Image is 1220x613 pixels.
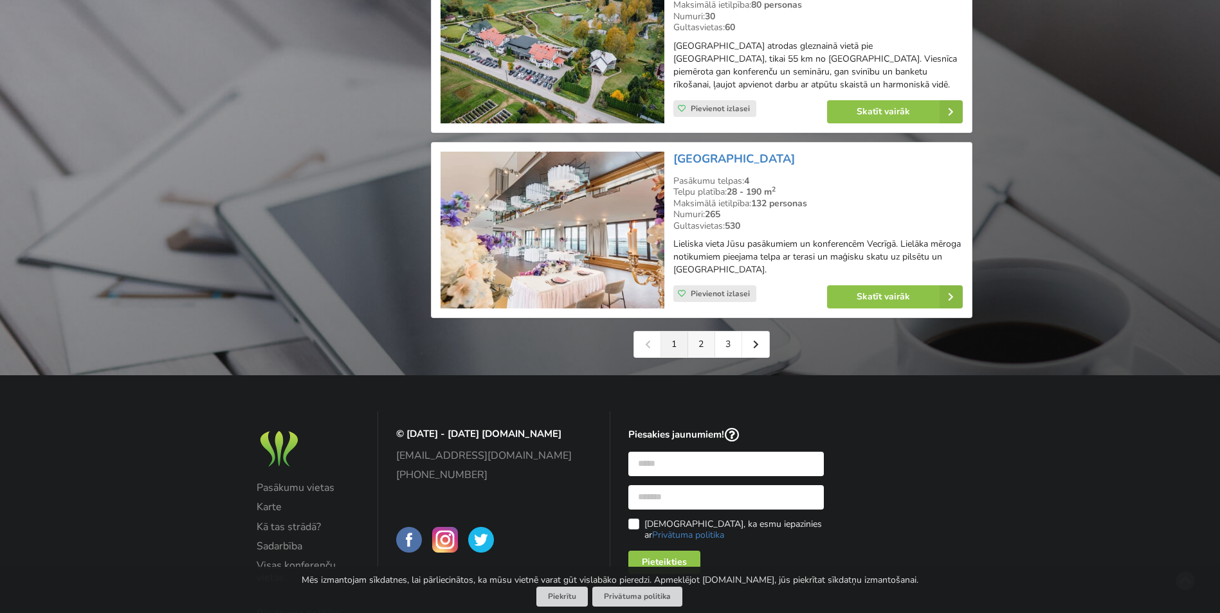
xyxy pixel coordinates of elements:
img: Viesnīca | Rīga | Wellton Riverside SPA Hotel [441,152,664,309]
div: Numuri: [673,11,963,22]
a: Skatīt vairāk [827,100,963,123]
p: [GEOGRAPHIC_DATA] atrodas gleznainā vietā pie [GEOGRAPHIC_DATA], tikai 55 km no [GEOGRAPHIC_DATA]... [673,40,963,91]
a: 2 [688,332,715,357]
div: Gultasvietas: [673,220,963,232]
strong: 28 - 190 m [727,186,776,198]
strong: 132 personas [751,197,807,209]
div: Pieteikties [628,551,700,574]
strong: 530 [725,220,740,232]
div: Maksimālā ietilpība: [673,198,963,209]
a: Privātuma politika [592,587,682,607]
p: Lieliska vieta Jūsu pasākumiem un konferencēm Vecrīgā. Lielāka mēroga notikumiem pieejama telpa a... [673,238,963,276]
strong: 265 [705,208,720,220]
strong: 30 [705,10,715,22]
img: Baltic Meeting Rooms [257,428,302,470]
strong: 4 [744,175,749,187]
div: Telpu platība: [673,186,963,198]
strong: 60 [725,21,735,33]
span: Pievienot izlasei [691,103,750,114]
div: Numuri: [673,209,963,220]
sup: 2 [772,184,776,194]
a: [PHONE_NUMBER] [396,469,592,481]
p: © [DATE] - [DATE] [DOMAIN_NAME] [396,428,592,440]
a: Pasākumu vietas [257,482,360,493]
div: Pasākumu telpas: [673,175,963,187]
img: BalticMeetingRooms on Instagram [432,527,458,553]
a: Karte [257,501,360,513]
a: Visas konferenču vietas [257,560,360,583]
a: Skatīt vairāk [827,285,963,308]
a: [GEOGRAPHIC_DATA] [673,151,795,166]
a: Kā tas strādā? [257,521,360,533]
button: Piekrītu [536,587,588,607]
img: BalticMeetingRooms on Twitter [468,527,494,553]
div: Gultasvietas: [673,22,963,33]
a: 1 [661,332,688,357]
a: 3 [715,332,742,357]
a: [EMAIL_ADDRESS][DOMAIN_NAME] [396,450,592,461]
img: BalticMeetingRooms on Facebook [396,527,422,553]
label: [DEMOGRAPHIC_DATA], ka esmu iepazinies ar [628,519,824,540]
p: Piesakies jaunumiem! [628,428,824,443]
span: Pievienot izlasei [691,289,750,299]
a: Privātuma politika [652,529,724,541]
a: Sadarbība [257,540,360,552]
